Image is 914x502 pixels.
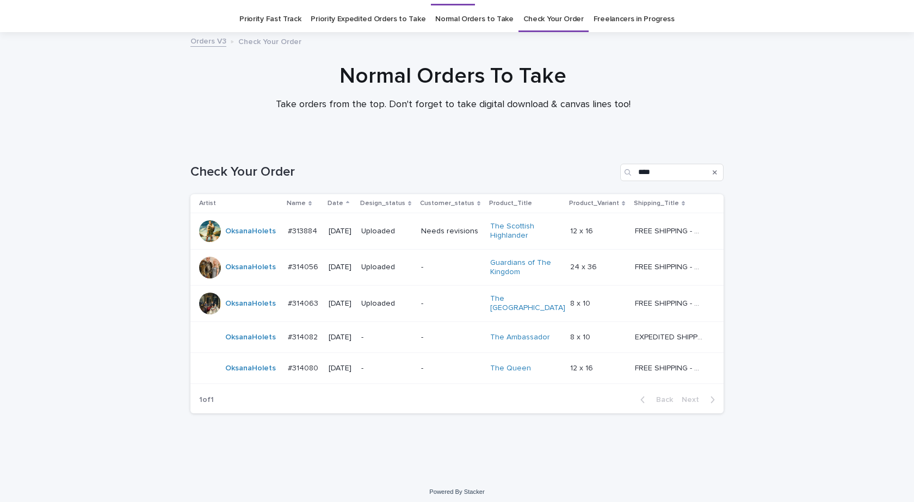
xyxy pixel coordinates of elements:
[429,488,484,495] a: Powered By Stacker
[225,299,276,308] a: OksanaHolets
[570,225,595,236] p: 12 x 16
[420,197,474,209] p: Customer_status
[329,333,353,342] p: [DATE]
[635,225,705,236] p: FREE SHIPPING - preview in 1-2 business days, after your approval delivery will take 5-10 b.d.
[199,197,216,209] p: Artist
[569,197,619,209] p: Product_Variant
[490,364,531,373] a: The Queen
[225,227,276,236] a: OksanaHolets
[421,364,482,373] p: -
[632,395,677,405] button: Back
[360,197,405,209] p: Design_status
[288,362,320,373] p: #314080
[635,297,705,308] p: FREE SHIPPING - preview in 1-2 business days, after your approval delivery will take 5-10 b.d.
[635,331,705,342] p: EXPEDITED SHIPPING - preview in 1 business day; delivery up to 5 business days after your approval.
[620,164,724,181] input: Search
[570,261,599,272] p: 24 x 36
[288,225,319,236] p: #313884
[421,333,482,342] p: -
[190,352,724,383] tr: OksanaHolets #314080#314080 [DATE]--The Queen 12 x 1612 x 16 FREE SHIPPING - preview in 1-2 busin...
[190,164,616,180] h1: Check Your Order
[329,364,353,373] p: [DATE]
[361,299,412,308] p: Uploaded
[489,197,532,209] p: Product_Title
[190,321,724,352] tr: OksanaHolets #314082#314082 [DATE]--The Ambassador 8 x 108 x 10 EXPEDITED SHIPPING - preview in 1...
[187,63,720,89] h1: Normal Orders To Take
[635,362,705,373] p: FREE SHIPPING - preview in 1-2 business days, after your approval delivery will take 5-10 b.d.
[490,258,558,277] a: Guardians of The Kingdom
[421,263,482,272] p: -
[682,396,706,404] span: Next
[190,387,223,413] p: 1 of 1
[190,213,724,250] tr: OksanaHolets #313884#313884 [DATE]UploadedNeeds revisionsThe Scottish Highlander 12 x 1612 x 16 F...
[650,396,673,404] span: Back
[523,7,584,32] a: Check Your Order
[594,7,675,32] a: Freelancers in Progress
[287,197,306,209] p: Name
[190,34,226,47] a: Orders V3
[190,286,724,322] tr: OksanaHolets #314063#314063 [DATE]Uploaded-The [GEOGRAPHIC_DATA] 8 x 108 x 10 FREE SHIPPING - pre...
[361,333,412,342] p: -
[225,263,276,272] a: OksanaHolets
[634,197,679,209] p: Shipping_Title
[570,362,595,373] p: 12 x 16
[236,99,671,111] p: Take orders from the top. Don't forget to take digital download & canvas lines too!
[225,364,276,373] a: OksanaHolets
[311,7,425,32] a: Priority Expedited Orders to Take
[328,197,343,209] p: Date
[435,7,514,32] a: Normal Orders to Take
[225,333,276,342] a: OksanaHolets
[329,299,353,308] p: [DATE]
[238,35,301,47] p: Check Your Order
[677,395,724,405] button: Next
[361,263,412,272] p: Uploaded
[570,331,592,342] p: 8 x 10
[490,222,558,240] a: The Scottish Highlander
[239,7,301,32] a: Priority Fast Track
[421,227,482,236] p: Needs revisions
[288,297,320,308] p: #314063
[361,364,412,373] p: -
[329,263,353,272] p: [DATE]
[635,261,705,272] p: FREE SHIPPING - preview in 1-2 business days, after your approval delivery will take 5-10 b.d.
[490,294,565,313] a: The [GEOGRAPHIC_DATA]
[421,299,482,308] p: -
[329,227,353,236] p: [DATE]
[288,261,320,272] p: #314056
[570,297,592,308] p: 8 x 10
[490,333,550,342] a: The Ambassador
[190,249,724,286] tr: OksanaHolets #314056#314056 [DATE]Uploaded-Guardians of The Kingdom 24 x 3624 x 36 FREE SHIPPING ...
[361,227,412,236] p: Uploaded
[288,331,320,342] p: #314082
